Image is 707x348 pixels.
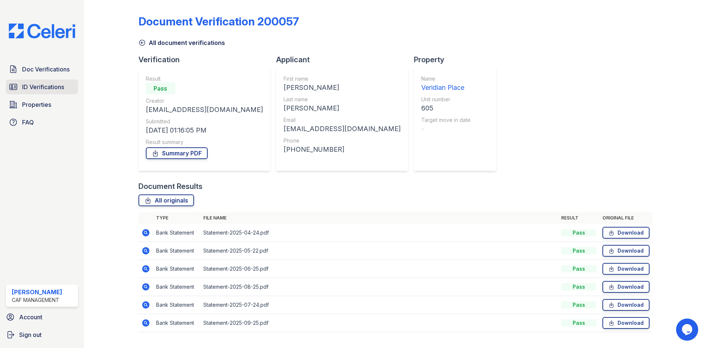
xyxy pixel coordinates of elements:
a: ID Verifications [6,80,78,94]
div: [EMAIL_ADDRESS][DOMAIN_NAME] [146,105,263,115]
div: Result [146,75,263,82]
a: All originals [138,194,194,206]
div: Unit number [421,96,471,103]
td: Statement-2025-07-24.pdf [200,296,558,314]
a: Download [602,281,650,293]
div: Target move in date [421,116,471,124]
th: Result [558,212,599,224]
a: Sign out [3,327,81,342]
div: Result summary [146,138,263,146]
a: Download [602,263,650,275]
span: ID Verifications [22,82,64,91]
div: Pass [561,247,597,254]
th: Type [153,212,200,224]
div: CAF Management [12,296,62,304]
a: Name Veridian Place [421,75,471,93]
div: Pass [561,301,597,309]
td: Statement-2025-05-22.pdf [200,242,558,260]
div: Name [421,75,471,82]
td: Statement-2025-04-24.pdf [200,224,558,242]
div: Document Verification 200057 [138,15,299,28]
span: Doc Verifications [22,65,70,74]
a: Download [602,299,650,311]
span: Account [19,313,42,321]
div: [PHONE_NUMBER] [284,144,401,155]
div: Email [284,116,401,124]
a: Download [602,245,650,257]
td: Statement-2025-06-25.pdf [200,260,558,278]
td: Bank Statement [153,296,200,314]
div: Verification [138,55,276,65]
div: Creator [146,97,263,105]
div: Pass [561,229,597,236]
div: Pass [146,82,175,94]
div: Document Results [138,181,203,191]
td: Bank Statement [153,314,200,332]
a: FAQ [6,115,78,130]
a: Download [602,227,650,239]
td: Bank Statement [153,278,200,296]
div: Last name [284,96,401,103]
div: Applicant [276,55,414,65]
span: Sign out [19,330,42,339]
a: Doc Verifications [6,62,78,77]
td: Bank Statement [153,242,200,260]
div: Property [414,55,502,65]
span: Properties [22,100,51,109]
div: Pass [561,283,597,291]
img: CE_Logo_Blue-a8612792a0a2168367f1c8372b55b34899dd931a85d93a1a3d3e32e68fde9ad4.png [3,24,81,38]
td: Statement-2025-09-25.pdf [200,314,558,332]
td: Statement-2025-08-25.pdf [200,278,558,296]
a: Summary PDF [146,147,208,159]
iframe: chat widget [676,319,700,341]
div: [EMAIL_ADDRESS][DOMAIN_NAME] [284,124,401,134]
div: 605 [421,103,471,113]
td: Bank Statement [153,224,200,242]
th: File name [200,212,558,224]
div: [PERSON_NAME] [12,288,62,296]
a: Account [3,310,81,324]
div: [PERSON_NAME] [284,103,401,113]
a: Properties [6,97,78,112]
span: FAQ [22,118,34,127]
div: Pass [561,265,597,273]
a: Download [602,317,650,329]
td: Bank Statement [153,260,200,278]
th: Original file [599,212,653,224]
div: Phone [284,137,401,144]
div: Submitted [146,118,263,125]
div: Pass [561,319,597,327]
div: [DATE] 01:16:05 PM [146,125,263,136]
div: [PERSON_NAME] [284,82,401,93]
div: First name [284,75,401,82]
a: All document verifications [138,38,225,47]
div: Veridian Place [421,82,471,93]
div: - [421,124,471,134]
